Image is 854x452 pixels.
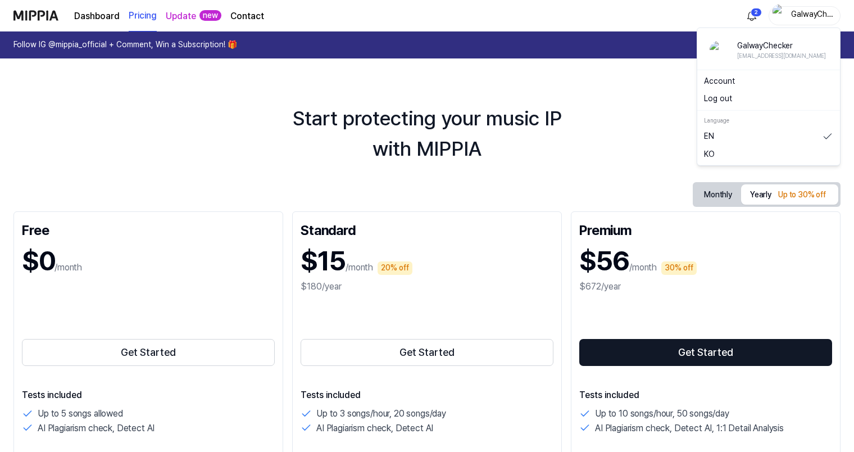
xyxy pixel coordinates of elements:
p: AI Plagiarism check, Detect AI [38,421,155,436]
a: EN [704,131,833,142]
p: /month [346,261,373,274]
a: Get Started [22,337,275,368]
a: Pricing [129,1,157,31]
div: Premium [579,220,832,238]
h1: Follow IG @mippia_official + Comment, Win a Subscription! 🎁 [13,39,237,51]
div: Up to 30% off [775,188,829,202]
button: Yearly [741,184,838,205]
div: Free [22,220,275,238]
p: AI Plagiarism check, Detect AI [316,421,433,436]
a: Contact [230,10,264,23]
p: Tests included [301,388,553,402]
a: Dashboard [74,10,120,23]
div: Standard [301,220,553,238]
a: Account [704,75,833,87]
h1: $0 [22,242,54,280]
button: Get Started [301,339,553,366]
a: Get Started [301,337,553,368]
div: $672/year [579,280,832,293]
h1: $56 [579,242,629,280]
div: GalwayChecker [789,9,833,21]
button: Log out [704,93,833,105]
p: Tests included [22,388,275,402]
a: Update [166,10,196,23]
p: AI Plagiarism check, Detect AI, 1:1 Detail Analysis [595,421,784,436]
p: /month [54,261,82,274]
a: KO [704,149,833,160]
div: profileGalwayChecker [697,28,841,166]
button: Get Started [22,339,275,366]
div: 30% off [661,261,697,275]
div: 2 [751,8,762,17]
button: 알림2 [743,7,761,25]
a: Get Started [579,337,832,368]
p: Up to 3 songs/hour, 20 songs/day [316,406,446,421]
h1: $15 [301,242,346,280]
div: new [199,10,221,21]
div: GalwayChecker [737,40,826,52]
div: [EMAIL_ADDRESS][DOMAIN_NAME] [737,51,826,59]
p: /month [629,261,657,274]
p: Tests included [579,388,832,402]
button: profileGalwayChecker [769,6,841,25]
img: profile [773,4,786,27]
button: Monthly [695,186,741,204]
div: $180/year [301,280,553,293]
p: Up to 5 songs allowed [38,406,123,421]
button: Get Started [579,339,832,366]
img: 알림 [745,9,758,22]
img: profile [710,41,728,59]
div: 20% off [378,261,412,275]
p: Up to 10 songs/hour, 50 songs/day [595,406,729,421]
